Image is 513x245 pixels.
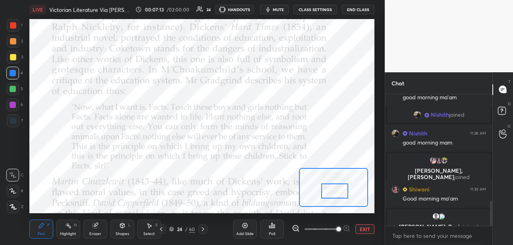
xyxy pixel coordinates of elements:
[440,156,448,164] img: d51fa7a7a5f947388f5c8dbef6cb50cd.jpg
[7,201,23,213] div: Z
[189,226,195,233] div: 60
[431,112,449,118] span: Nishith
[432,212,440,220] img: default.png
[7,114,23,127] div: 7
[260,5,289,14] button: mute
[128,223,131,227] div: L
[403,131,407,136] img: Learner_Badge_scholar_0185234fc8.svg
[216,5,254,14] button: HANDOUTS
[470,131,486,135] div: 11:38 AM
[435,156,443,164] img: 3
[236,232,254,236] div: Add Slide
[438,212,445,220] img: 3
[116,232,129,236] div: Shapes
[49,6,133,14] h4: Victorian Literature Via [PERSON_NAME] Part 3
[155,223,158,227] div: S
[47,223,50,227] div: P
[7,35,23,48] div: 2
[424,112,429,117] img: Learner_Badge_scholar_0185234fc8.svg
[185,227,187,231] div: /
[391,129,399,137] img: 30e72a2afd294f388c4696ea8804e82b.jpg
[413,111,421,119] img: 30e72a2afd294f388c4696ea8804e82b.jpg
[403,187,407,192] img: Learner_Badge_beginner_1_8b307cf2a0.svg
[29,5,46,14] div: LIVE
[507,123,511,129] p: G
[391,185,399,193] img: 3
[293,5,337,14] button: CLASS SETTINGS
[508,101,511,107] p: D
[470,187,486,191] div: 11:39 AM
[7,51,23,64] div: 3
[392,224,486,230] p: [PERSON_NAME], Pooja
[269,232,275,236] div: Poll
[6,185,23,197] div: X
[454,173,470,181] span: joined
[385,94,492,226] div: grid
[6,169,23,181] div: C
[74,223,77,227] div: H
[407,129,427,137] h6: Nishith
[429,156,437,164] img: a0ca88ec2068404b95467730ffbc029c.jpg
[392,168,486,180] p: [PERSON_NAME], [PERSON_NAME]
[175,227,183,231] div: 24
[385,73,411,94] p: Chat
[7,19,23,32] div: 1
[89,232,101,236] div: Eraser
[60,232,76,236] div: Highlight
[463,223,478,230] span: joined
[508,79,511,85] p: T
[38,232,45,236] div: Pen
[6,98,23,111] div: 6
[355,224,374,234] button: EXIT
[273,7,284,12] span: mute
[403,195,486,203] div: Good morning ma'am
[449,112,465,118] span: joined
[6,67,23,79] div: 4
[403,139,486,147] div: good morning mam
[407,185,430,193] h6: Shiwani
[342,5,374,14] button: End Class
[206,8,211,12] div: 24
[6,83,23,95] div: 5
[143,232,155,236] div: Select
[403,94,486,102] div: good morning ma'am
